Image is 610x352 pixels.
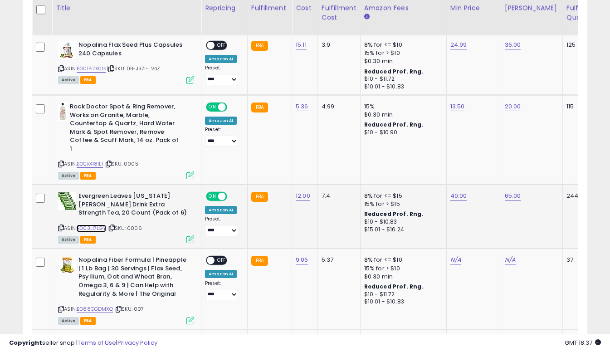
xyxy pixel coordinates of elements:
[566,256,595,264] div: 37
[78,192,189,220] b: Evergreen Leaves [US_STATE] [PERSON_NAME] Drink Extra Strength Tea, 20 Count (Pack of 6)
[505,40,521,49] a: 36.00
[505,255,516,264] a: N/A
[226,193,240,200] span: OFF
[364,298,439,306] div: $10.01 - $10.83
[80,76,96,84] span: FBA
[364,57,439,65] div: $0.30 min
[77,305,113,313] a: B088GGDMXQ
[364,121,424,128] b: Reduced Prof. Rng.
[364,68,424,75] b: Reduced Prof. Rng.
[450,40,467,49] a: 24.99
[450,3,497,13] div: Min Price
[364,13,370,21] small: Amazon Fees.
[77,65,106,73] a: B001PI7X0G
[251,192,268,202] small: FBA
[450,102,465,111] a: 13.50
[107,225,142,232] span: | SKU: 0006
[364,129,439,137] div: $10 - $10.90
[322,103,353,111] div: 4.99
[251,3,288,13] div: Fulfillment
[505,3,559,13] div: [PERSON_NAME]
[364,103,439,111] div: 15%
[364,264,439,273] div: 15% for > $10
[207,193,218,200] span: ON
[78,338,116,347] a: Terms of Use
[364,273,439,281] div: $0.30 min
[364,49,439,57] div: 15% for > $10
[205,55,237,63] div: Amazon AI
[80,317,96,325] span: FBA
[322,192,353,200] div: 7.4
[78,41,189,60] b: Nopalina Flax Seed Plus Capsules 240 Capsules
[364,256,439,264] div: 8% for <= $10
[251,256,268,266] small: FBA
[78,256,189,300] b: Nopalina Fiber Formula | Pineapple | 1 Lb Bag | 30 Servings | Flax Seed, Psyllium, Oat and Wheat ...
[364,210,424,218] b: Reduced Prof. Rng.
[58,41,76,59] img: 41kfKWkGXoL._SL40_.jpg
[364,226,439,234] div: $15.01 - $16.24
[364,283,424,290] b: Reduced Prof. Rng.
[251,103,268,112] small: FBA
[58,103,68,121] img: 31KegY+gEZL._SL40_.jpg
[450,255,461,264] a: N/A
[56,3,197,13] div: Title
[9,338,42,347] strong: Copyright
[58,192,76,210] img: 61Or8BVe+rL._SL40_.jpg
[296,3,314,13] div: Cost
[205,65,240,85] div: Preset:
[114,305,144,313] span: | SKU: 007
[80,172,96,180] span: FBA
[364,218,439,226] div: $10 - $10.83
[207,103,218,111] span: ON
[322,41,353,49] div: 3.9
[566,3,598,22] div: Fulfillable Quantity
[107,65,160,72] span: | SKU: 0B-J37I-LV4Z
[505,191,521,200] a: 65.00
[296,191,310,200] a: 12.00
[296,102,308,111] a: 5.36
[205,280,240,301] div: Preset:
[58,103,194,178] div: ASIN:
[251,41,268,51] small: FBA
[565,338,601,347] span: 2025-10-7 18:37 GMT
[117,338,157,347] a: Privacy Policy
[205,117,237,125] div: Amazon AI
[364,291,439,298] div: $10 - $11.72
[566,192,595,200] div: 244
[77,160,103,168] a: B0CK4181L1
[296,255,308,264] a: 9.06
[205,127,240,147] div: Preset:
[70,103,180,155] b: Rock Doctor Spot & Ring Remover, Works on Granite, Marble, Countertop & Quartz, Hard Water Mark &...
[364,111,439,119] div: $0.30 min
[364,83,439,91] div: $10.01 - $10.83
[58,192,194,242] div: ASIN:
[566,41,595,49] div: 125
[322,3,356,22] div: Fulfillment Cost
[205,270,237,278] div: Amazon AI
[296,40,307,49] a: 15.11
[205,3,244,13] div: Repricing
[450,191,467,200] a: 40.00
[364,200,439,208] div: 15% for > $15
[77,225,106,232] a: B003LI7LGY
[364,41,439,49] div: 8% for <= $10
[58,236,79,244] span: All listings currently available for purchase on Amazon
[364,3,443,13] div: Amazon Fees
[364,192,439,200] div: 8% for <= $15
[205,206,237,214] div: Amazon AI
[104,160,138,167] span: | SKU: 0005
[364,75,439,83] div: $10 - $11.72
[80,236,96,244] span: FBA
[58,317,79,325] span: All listings currently available for purchase on Amazon
[58,172,79,180] span: All listings currently available for purchase on Amazon
[58,256,194,323] div: ASIN:
[215,42,229,49] span: OFF
[58,76,79,84] span: All listings currently available for purchase on Amazon
[58,41,194,83] div: ASIN:
[9,339,157,347] div: seller snap | |
[322,256,353,264] div: 5.37
[215,257,229,264] span: OFF
[226,103,240,111] span: OFF
[505,102,521,111] a: 20.00
[205,216,240,236] div: Preset:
